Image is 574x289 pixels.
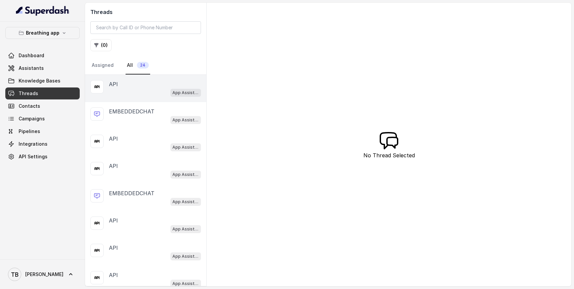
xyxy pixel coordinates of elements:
button: Breathing app [5,27,80,39]
p: EMBEDDEDCHAT [109,107,154,115]
span: Dashboard [19,52,44,59]
a: Assistants [5,62,80,74]
p: API [109,162,118,170]
nav: Tabs [90,57,201,74]
p: No Thread Selected [363,151,415,159]
p: API [109,271,118,279]
a: Integrations [5,138,80,150]
p: App Assistant [172,117,199,123]
a: Assigned [90,57,115,74]
p: API [109,244,118,252]
button: (0) [90,39,112,51]
p: App Assistant [172,280,199,287]
a: Knowledge Bases [5,75,80,87]
span: Campaigns [19,115,45,122]
span: 24 [137,62,149,69]
span: Contacts [19,103,40,109]
span: Integrations [19,141,48,147]
img: light.svg [16,5,69,16]
text: TB [11,271,19,278]
input: Search by Call ID or Phone Number [90,21,201,34]
p: API [109,135,118,143]
a: Threads [5,87,80,99]
a: All24 [126,57,150,74]
span: Knowledge Bases [19,77,60,84]
p: App Assistant [172,199,199,205]
p: Breathing app [26,29,59,37]
p: App Assistant [172,171,199,178]
span: API Settings [19,153,48,160]
a: Campaigns [5,113,80,125]
span: Assistants [19,65,44,72]
p: App Assistant [172,89,199,96]
span: [PERSON_NAME] [25,271,63,278]
a: [PERSON_NAME] [5,265,80,284]
a: API Settings [5,151,80,163]
p: API [109,217,118,224]
h2: Threads [90,8,201,16]
a: Contacts [5,100,80,112]
span: Pipelines [19,128,40,135]
p: API [109,80,118,88]
p: App Assistant [172,144,199,151]
span: Threads [19,90,38,97]
p: App Assistant [172,253,199,260]
p: EMBEDDEDCHAT [109,189,154,197]
a: Pipelines [5,125,80,137]
p: App Assistant [172,226,199,232]
a: Dashboard [5,50,80,62]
